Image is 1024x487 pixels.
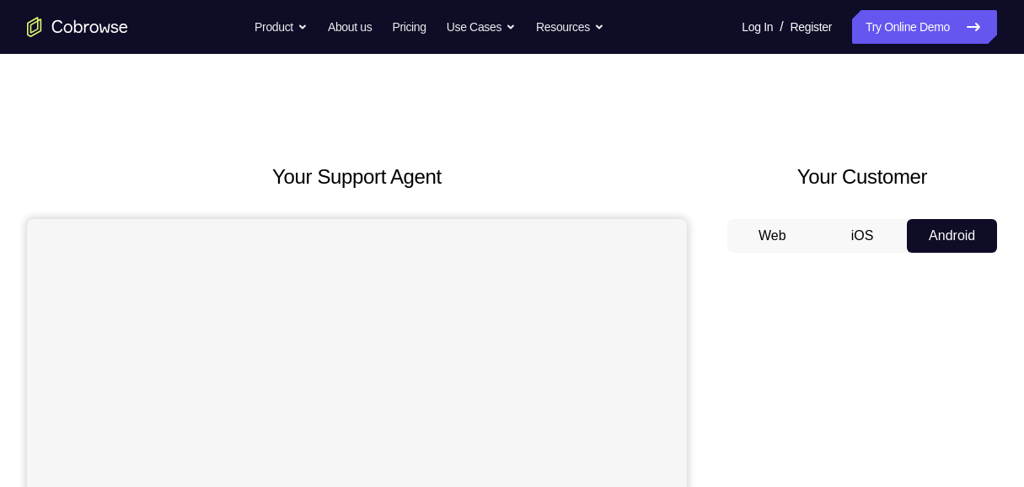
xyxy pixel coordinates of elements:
h2: Your Customer [727,162,997,192]
button: Web [727,219,818,253]
a: Go to the home page [27,17,128,37]
a: Pricing [392,10,426,44]
a: Log In [742,10,773,44]
button: iOS [818,219,908,253]
button: Android [907,219,997,253]
button: Resources [536,10,604,44]
button: Use Cases [447,10,516,44]
a: Try Online Demo [852,10,997,44]
span: / [780,17,783,37]
a: Register [791,10,832,44]
button: Product [255,10,308,44]
h2: Your Support Agent [27,162,687,192]
a: About us [328,10,372,44]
